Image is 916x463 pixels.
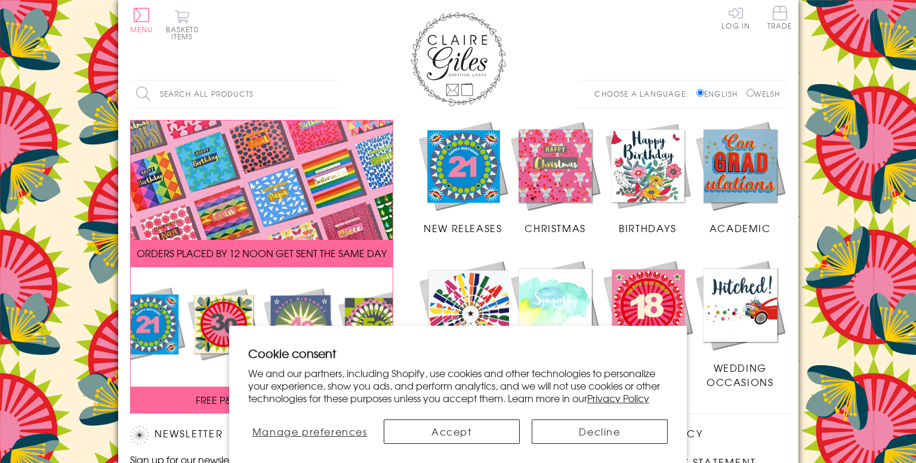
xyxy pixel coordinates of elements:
a: Christmas [509,120,602,236]
input: Search all products [130,81,339,107]
button: Decline [532,419,668,444]
button: Accept [384,419,520,444]
span: Christmas [525,221,585,235]
a: Birthdays [602,120,694,236]
a: Sympathy [509,259,602,375]
span: Trade [767,6,792,29]
h2: Cookie consent [248,345,668,362]
a: Wedding Occasions [694,259,787,389]
a: Log In [721,6,750,29]
button: Basket0 items [166,10,199,40]
span: Menu [130,24,153,35]
span: ORDERS PLACED BY 12 NOON GET SENT THE SAME DAY [137,246,387,260]
span: Academic [710,221,771,235]
a: New Releases [417,120,510,236]
button: Manage preferences [248,419,372,444]
label: English [696,88,744,99]
a: Age Cards [602,259,694,375]
span: FREE P&P ON ALL UK ORDERS [196,393,327,407]
p: We and our partners, including Shopify, use cookies and other technologies to personalize your ex... [248,367,668,404]
a: Trade [767,6,792,32]
span: 0 items [171,24,199,42]
input: Search [327,81,339,107]
p: Choose a language: [594,88,694,99]
button: Menu [130,8,153,33]
label: Welsh [747,88,781,99]
span: Wedding Occasions [707,360,773,389]
span: New Releases [424,221,502,235]
a: Privacy Policy [587,391,649,405]
a: Congratulations [417,259,525,390]
h2: Newsletter [130,426,333,444]
img: Claire Giles Greetings Cards [411,12,506,106]
span: Birthdays [619,221,676,235]
input: English [696,89,704,97]
input: Welsh [747,89,754,97]
a: Academic [694,120,787,236]
span: Manage preferences [252,424,368,439]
